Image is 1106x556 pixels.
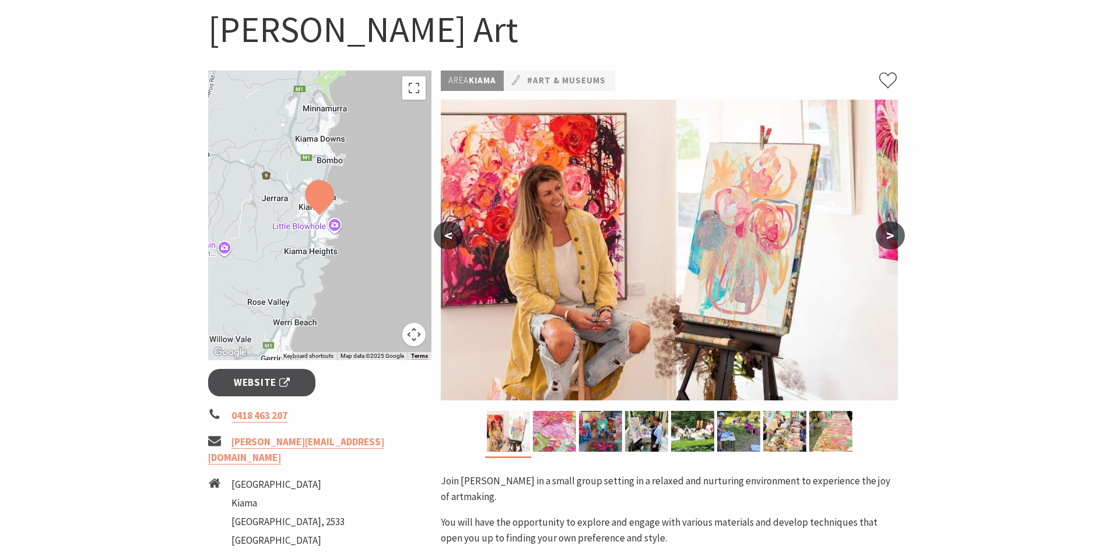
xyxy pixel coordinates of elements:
[448,75,469,86] span: Area
[533,411,576,452] img: Kerry Bruce Art
[527,73,606,88] a: #Art & Museums
[763,411,806,452] img: KBA 1
[434,221,463,249] button: <
[402,76,426,100] button: Toggle fullscreen view
[402,323,426,346] button: Map camera controls
[231,409,287,423] a: 0418 463 207
[579,411,622,452] img: Kerry Bruce
[487,411,530,452] img: Kerry Bruce 2
[231,514,345,530] li: [GEOGRAPHIC_DATA], 2533
[283,352,333,360] button: Keyboard shortcuts
[234,375,290,390] span: Website
[208,369,316,396] a: Website
[231,533,345,548] li: [GEOGRAPHIC_DATA]
[211,345,250,360] img: Google
[208,6,898,53] h1: [PERSON_NAME] Art
[441,473,898,505] p: Join [PERSON_NAME] in a small group setting in a relaxed and nurturing environment to experience ...
[208,435,384,464] a: [PERSON_NAME][EMAIL_ADDRESS][DOMAIN_NAME]
[231,495,345,511] li: Kiama
[809,411,852,452] img: KBA 2
[211,345,250,360] a: Open this area in Google Maps (opens a new window)
[411,353,428,360] a: Terms (opens in new tab)
[625,411,668,452] img: Workshop
[441,100,898,400] img: Kerry Bruce 2
[340,353,404,359] span: Map data ©2025 Google
[441,71,504,91] p: Kiama
[231,477,345,492] li: [GEOGRAPHIC_DATA]
[876,221,905,249] button: >
[717,411,760,452] img: Workshop
[671,411,714,452] img: Workshop 2
[441,515,898,546] p: You will have the opportunity to explore and engage with various materials and develop techniques...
